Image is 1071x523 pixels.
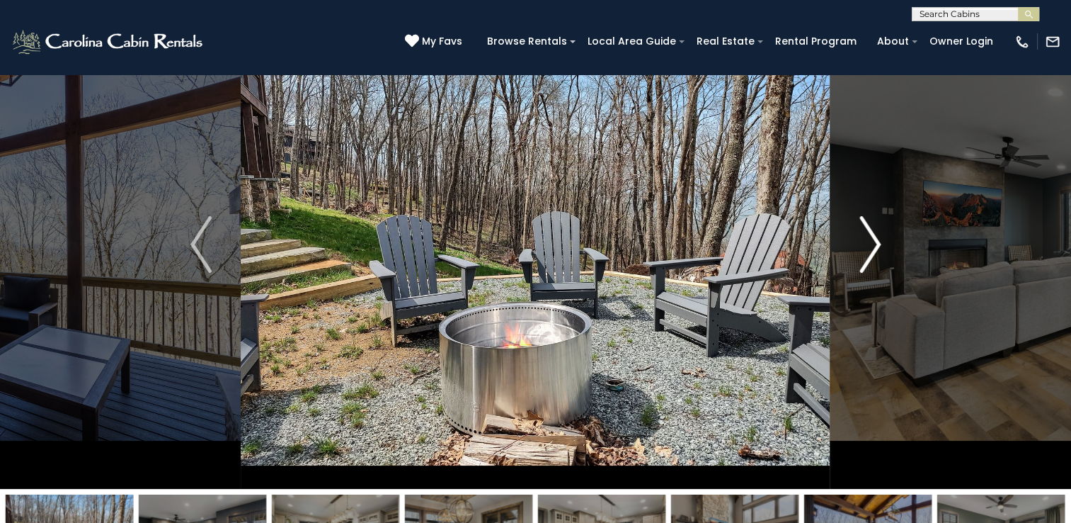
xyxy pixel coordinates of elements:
img: White-1-2.png [11,28,207,56]
img: phone-regular-white.png [1014,34,1030,50]
a: Rental Program [768,30,864,52]
img: mail-regular-white.png [1045,34,1060,50]
img: arrow [859,216,881,273]
span: My Favs [422,34,462,49]
a: About [870,30,916,52]
img: arrow [190,216,212,273]
a: Local Area Guide [580,30,683,52]
a: Owner Login [922,30,1000,52]
a: Browse Rentals [480,30,574,52]
a: Real Estate [689,30,762,52]
a: My Favs [405,34,466,50]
